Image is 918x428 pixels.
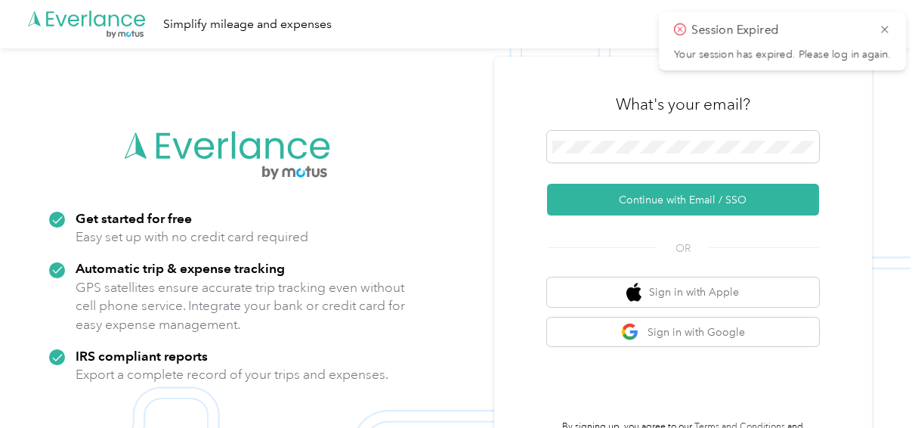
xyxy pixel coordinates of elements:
p: Export a complete record of your trips and expenses. [76,365,388,384]
p: Your session has expired. Please log in again. [674,48,891,61]
p: Session Expired [691,21,868,40]
strong: IRS compliant reports [76,348,208,364]
h3: What's your email? [616,94,750,115]
button: google logoSign in with Google [547,318,819,347]
p: GPS satellites ensure accurate trip tracking even without cell phone service. Integrate your bank... [76,278,406,334]
img: google logo [621,323,640,342]
strong: Get started for free [76,210,192,226]
p: Easy set up with no credit card required [76,228,308,247]
img: apple logo [626,283,641,302]
strong: Automatic trip & expense tracking [76,260,285,276]
iframe: Everlance-gr Chat Button Frame [833,343,918,428]
button: Continue with Email / SSO [547,184,819,216]
button: apple logoSign in with Apple [547,278,819,307]
span: OR [657,240,709,256]
div: Simplify mileage and expenses [163,15,332,34]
